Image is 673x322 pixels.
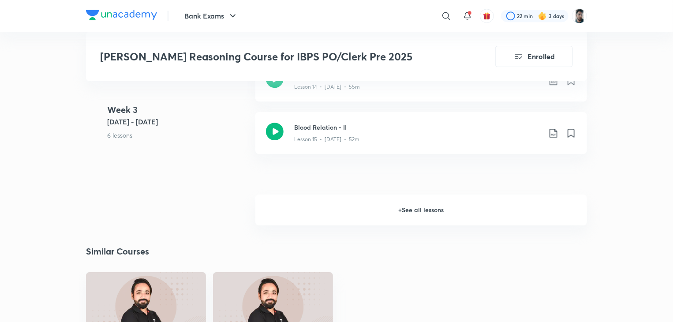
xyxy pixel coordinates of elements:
[255,195,587,225] h6: + See all lessons
[255,60,587,112] a: Blood Relation - ILesson 14 • [DATE] • 55m
[179,7,243,25] button: Bank Exams
[86,10,157,22] a: Company Logo
[483,12,491,20] img: avatar
[495,46,573,67] button: Enrolled
[294,83,360,91] p: Lesson 14 • [DATE] • 55m
[294,123,541,132] h3: Blood Relation - II
[100,50,445,63] h3: [PERSON_NAME] Reasoning Course for IBPS PO/Clerk Pre 2025
[86,245,149,258] h2: Similar Courses
[107,104,248,117] h4: Week 3
[538,11,547,20] img: streak
[480,9,494,23] button: avatar
[107,131,248,140] p: 6 lessons
[294,135,359,143] p: Lesson 15 • [DATE] • 52m
[107,117,248,127] h5: [DATE] - [DATE]
[255,112,587,165] a: Blood Relation - IILesson 15 • [DATE] • 52m
[86,10,157,20] img: Company Logo
[572,8,587,23] img: Snehasish Das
